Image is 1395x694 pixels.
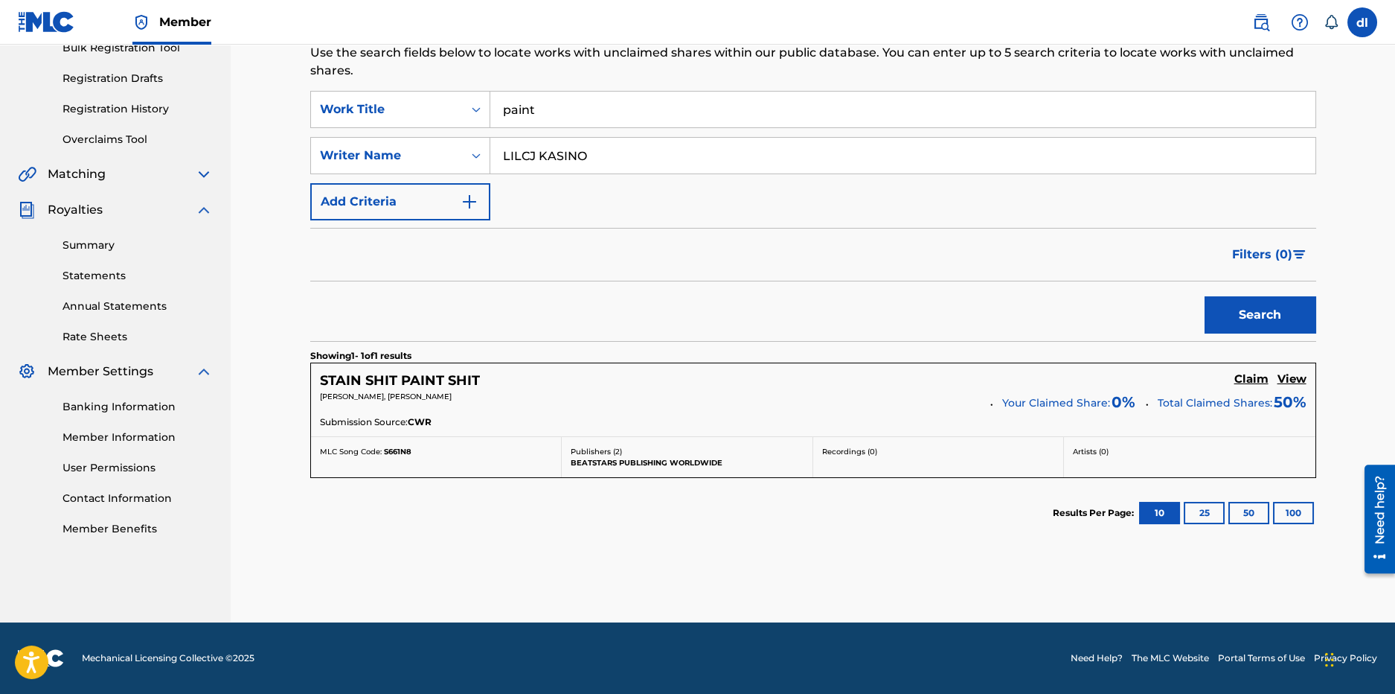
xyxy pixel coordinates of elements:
[18,11,75,33] img: MLC Logo
[310,183,490,220] button: Add Criteria
[18,649,64,667] img: logo
[571,457,804,468] p: BEATSTARS PUBLISHING WORLDWIDE
[18,201,36,219] img: Royalties
[461,193,478,211] img: 9d2ae6d4665cec9f34b9.svg
[1228,502,1269,524] button: 50
[62,71,213,86] a: Registration Drafts
[1325,637,1334,682] div: Drag
[1252,13,1270,31] img: search
[1274,391,1306,413] span: 50 %
[822,446,1055,457] p: Recordings ( 0 )
[310,44,1316,80] p: Use the search fields below to locate works with unclaimed shares within our public database. You...
[1223,236,1316,273] button: Filters (0)
[1277,372,1306,386] h5: View
[320,101,454,118] div: Work Title
[82,652,254,665] span: Mechanical Licensing Collective © 2025
[62,399,213,415] a: Banking Information
[62,299,213,314] a: Annual Statements
[62,238,213,253] a: Summary
[1324,15,1338,30] div: Notifications
[1273,502,1314,524] button: 100
[320,147,454,165] div: Writer Name
[1291,13,1309,31] img: help
[132,13,150,31] img: Top Rightsholder
[1234,372,1269,386] h5: Claim
[18,363,36,381] img: Member Settings
[1053,506,1138,520] p: Results Per Page:
[1139,502,1180,524] button: 10
[1347,7,1377,37] div: User Menu
[1314,652,1377,665] a: Privacy Policy
[1073,446,1306,457] p: Artists ( 0 )
[310,91,1316,341] form: Search Form
[1112,391,1135,413] span: 0 %
[1353,459,1395,579] iframe: Resource Center
[62,101,213,117] a: Registration History
[62,40,213,56] a: Bulk Registration Tool
[62,460,213,476] a: User Permissions
[62,491,213,506] a: Contact Information
[62,132,213,147] a: Overclaims Tool
[320,372,480,389] h5: STAIN SHIT PAINT SHIT
[320,416,408,429] span: Submission Source:
[195,165,213,183] img: expand
[1002,395,1110,411] span: Your Claimed Share:
[1158,396,1272,410] span: Total Claimed Shares:
[1218,652,1305,665] a: Portal Terms of Use
[1277,372,1306,389] a: View
[62,268,213,284] a: Statements
[159,13,211,31] span: Member
[1232,246,1292,264] span: Filters ( 0 )
[195,363,213,381] img: expand
[1293,250,1306,259] img: filter
[384,447,411,456] span: S661N8
[320,447,382,456] span: MLC Song Code:
[195,201,213,219] img: expand
[1321,623,1395,694] iframe: Chat Widget
[1285,7,1315,37] div: Help
[320,392,452,401] span: [PERSON_NAME], [PERSON_NAME]
[1071,652,1123,665] a: Need Help?
[48,363,153,381] span: Member Settings
[62,329,213,345] a: Rate Sheets
[1205,296,1316,334] button: Search
[310,349,411,363] p: Showing 1 - 1 of 1 results
[1184,502,1225,524] button: 25
[48,165,106,183] span: Matching
[18,165,36,183] img: Matching
[62,430,213,445] a: Member Information
[571,446,804,457] p: Publishers ( 2 )
[62,521,213,537] a: Member Benefits
[1246,7,1276,37] a: Public Search
[48,201,103,219] span: Royalties
[408,416,432,429] span: CWR
[1132,652,1209,665] a: The MLC Website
